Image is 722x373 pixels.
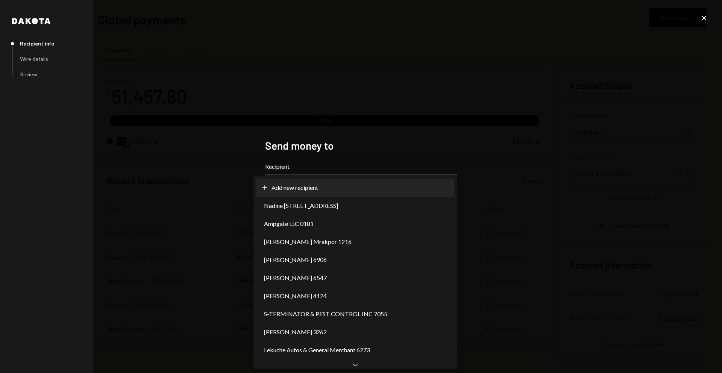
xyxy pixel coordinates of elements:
[20,40,55,47] div: Recipient info
[264,255,327,264] span: [PERSON_NAME] 6906
[264,273,327,282] span: [PERSON_NAME] 6547
[264,291,327,300] span: [PERSON_NAME] 4124
[265,174,457,195] button: Recipient
[20,56,48,62] div: Wire details
[265,162,457,171] label: Recipient
[264,201,338,210] span: Nadine [STREET_ADDRESS]
[272,183,318,192] span: Add new recipient
[264,309,387,318] span: S-TERMINATOR & PEST CONTROL INC 7055
[264,237,352,246] span: [PERSON_NAME] Mrakpor 1216
[264,346,370,355] span: Lekuche Autos & General Merchant 6273
[264,219,314,228] span: Ampgate LLC 0181
[20,71,37,77] div: Review
[264,328,327,337] span: [PERSON_NAME] 3262
[265,138,457,153] h2: Send money to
